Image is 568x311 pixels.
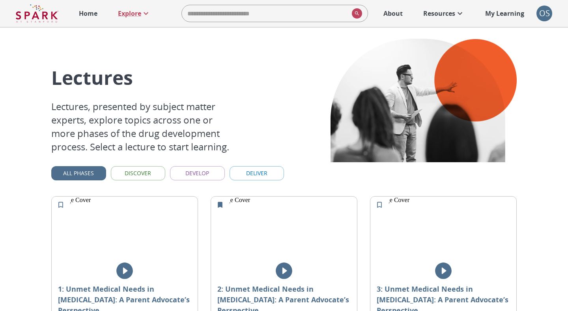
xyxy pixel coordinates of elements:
[419,5,469,22] a: Resources
[75,5,101,22] a: Home
[216,201,224,209] svg: Remove from My Learning
[51,65,237,90] p: Lectures
[271,258,297,284] button: play
[111,166,166,181] button: Discover
[376,201,383,209] svg: Add to My Learning
[79,9,97,18] p: Home
[379,5,407,22] a: About
[383,9,403,18] p: About
[211,197,357,269] img: Image Cover
[118,9,141,18] p: Explore
[52,197,198,269] img: Image Cover
[536,6,552,21] div: OS
[170,166,225,181] button: Develop
[349,5,362,22] button: search
[114,5,155,22] a: Explore
[112,258,138,284] button: play
[481,5,529,22] a: My Learning
[536,6,552,21] button: account of current user
[485,9,524,18] p: My Learning
[370,197,516,269] img: Image Cover
[16,4,58,23] img: Logo of SPARK at Stanford
[230,166,284,181] button: Deliver
[51,166,106,181] button: All Phases
[423,9,455,18] p: Resources
[430,258,456,284] button: play
[51,100,237,154] p: Lectures, presented by subject matter experts, explore topics across one or more phases of the dr...
[57,201,65,209] svg: Add to My Learning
